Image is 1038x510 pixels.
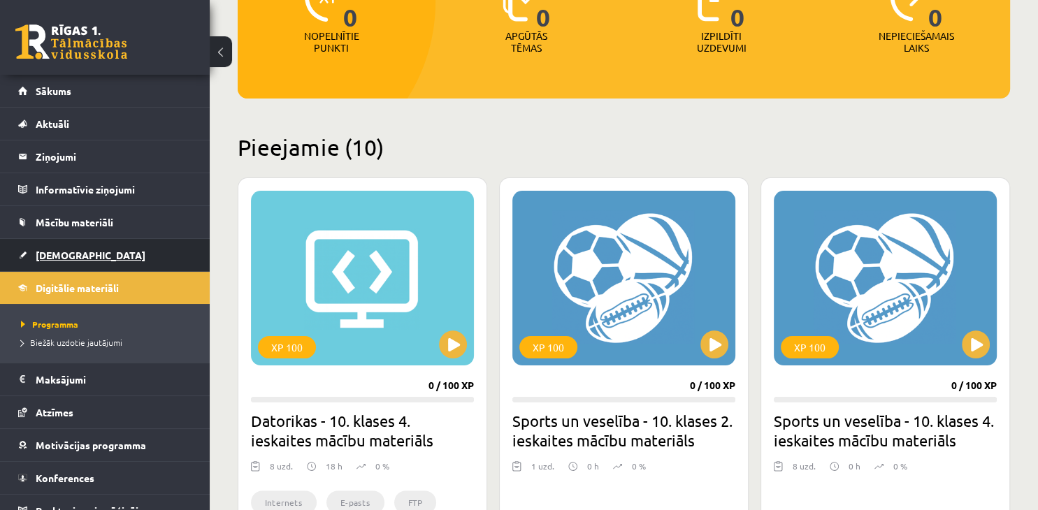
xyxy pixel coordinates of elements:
[893,460,907,472] p: 0 %
[21,336,196,349] a: Biežāk uzdotie jautājumi
[238,133,1010,161] h2: Pieejamie (10)
[18,75,192,107] a: Sākums
[793,460,816,481] div: 8 uzd.
[36,85,71,97] span: Sākums
[512,411,735,450] h2: Sports un veselība - 10. klases 2. ieskaites mācību materiāls
[499,30,554,54] p: Apgūtās tēmas
[270,460,293,481] div: 8 uzd.
[879,30,954,54] p: Nepieciešamais laiks
[36,216,113,228] span: Mācību materiāli
[36,249,145,261] span: [DEMOGRAPHIC_DATA]
[36,173,192,205] legend: Informatīvie ziņojumi
[18,108,192,140] a: Aktuāli
[326,460,343,472] p: 18 h
[18,462,192,494] a: Konferences
[21,337,122,348] span: Biežāk uzdotie jautājumi
[18,239,192,271] a: [DEMOGRAPHIC_DATA]
[18,429,192,461] a: Motivācijas programma
[774,411,997,450] h2: Sports un veselība - 10. klases 4. ieskaites mācību materiāls
[531,460,554,481] div: 1 uzd.
[781,336,839,358] div: XP 100
[36,117,69,130] span: Aktuāli
[36,140,192,173] legend: Ziņojumi
[18,173,192,205] a: Informatīvie ziņojumi
[251,411,474,450] h2: Datorikas - 10. klases 4. ieskaites mācību materiāls
[18,272,192,304] a: Digitālie materiāli
[36,363,192,395] legend: Maksājumi
[375,460,389,472] p: 0 %
[36,472,94,484] span: Konferences
[18,206,192,238] a: Mācību materiāli
[21,319,78,330] span: Programma
[694,30,749,54] p: Izpildīti uzdevumi
[587,460,599,472] p: 0 h
[849,460,860,472] p: 0 h
[258,336,316,358] div: XP 100
[15,24,127,59] a: Rīgas 1. Tālmācības vidusskola
[18,396,192,428] a: Atzīmes
[304,30,359,54] p: Nopelnītie punkti
[36,282,119,294] span: Digitālie materiāli
[18,140,192,173] a: Ziņojumi
[632,460,646,472] p: 0 %
[36,439,146,451] span: Motivācijas programma
[519,336,577,358] div: XP 100
[36,406,73,418] span: Atzīmes
[18,363,192,395] a: Maksājumi
[21,318,196,330] a: Programma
